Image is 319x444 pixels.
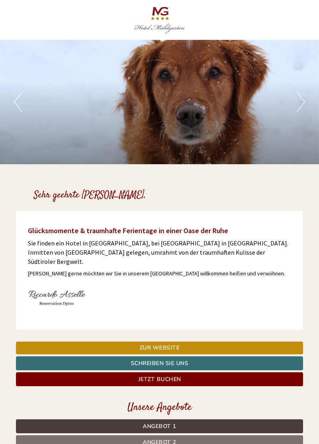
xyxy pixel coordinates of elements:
p: [PERSON_NAME] gerne möchten wir Sie in unserem [GEOGRAPHIC_DATA] willkommen heißen und verwöhnen. [28,270,291,278]
h1: Sehr geehrte [PERSON_NAME], [34,190,146,200]
span: Glücksmomente & traumhafte Ferientage in einer Oase der Ruhe [28,226,228,235]
a: Jetzt buchen [16,372,303,386]
img: user-152.jpg [28,282,86,314]
button: Previous [14,92,22,112]
span: Sie finden ein Hotel in [GEOGRAPHIC_DATA], bei [GEOGRAPHIC_DATA] in [GEOGRAPHIC_DATA]. Inmitten v... [28,239,288,265]
span: Angebot 1 [143,422,176,430]
button: Next [297,92,305,112]
a: Schreiben Sie uns [16,356,303,370]
a: Zur Website [16,342,303,354]
div: Unsere Angebote [16,400,303,415]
